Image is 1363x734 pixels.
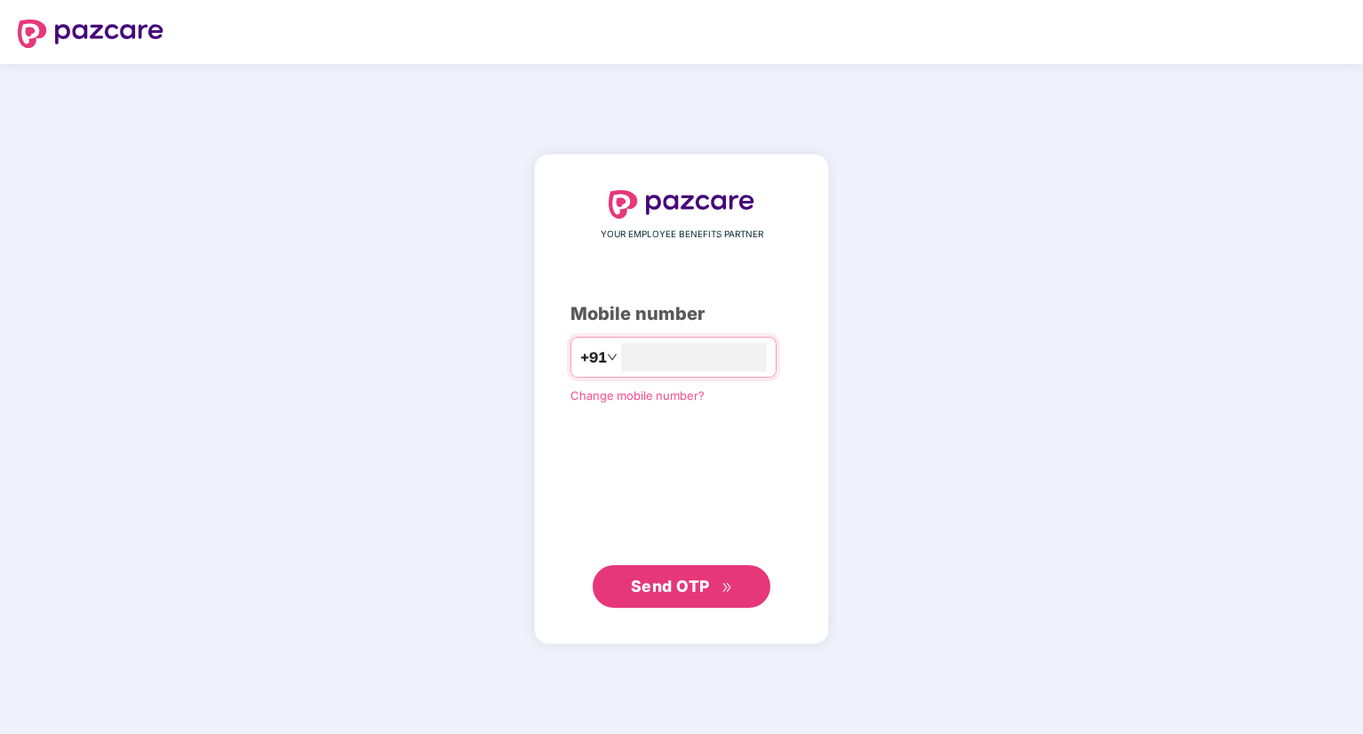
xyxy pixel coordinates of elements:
[570,300,793,328] div: Mobile number
[607,352,618,363] span: down
[601,227,763,242] span: YOUR EMPLOYEE BENEFITS PARTNER
[593,565,770,608] button: Send OTPdouble-right
[580,347,607,369] span: +91
[570,388,705,403] a: Change mobile number?
[721,582,733,594] span: double-right
[631,577,710,595] span: Send OTP
[18,20,163,48] img: logo
[609,190,754,219] img: logo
